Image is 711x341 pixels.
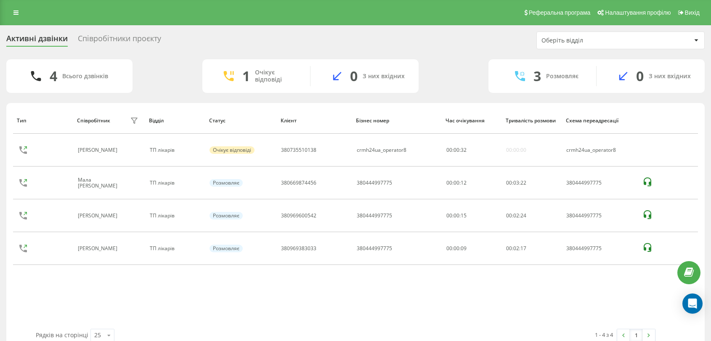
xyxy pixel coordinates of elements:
div: [PERSON_NAME] [78,147,119,153]
div: 0 [636,68,644,84]
span: 24 [520,212,526,219]
div: 00:00:15 [446,213,497,219]
div: З них вхідних [363,73,405,80]
div: 1 - 4 з 4 [595,330,613,339]
div: 4 [50,68,57,84]
div: Активні дзвінки [6,34,68,47]
div: 380444997775 [357,246,392,251]
span: 00 [506,245,512,252]
div: Розмовляє [546,73,578,80]
div: ТП лікарів [150,246,201,251]
span: Вихід [685,9,700,16]
span: 00 [506,179,512,186]
div: 00:00:12 [446,180,497,186]
span: Налаштування профілю [605,9,671,16]
div: 1 [242,68,250,84]
div: 380669874456 [281,180,316,186]
div: : : [506,246,526,251]
div: 25 [94,331,101,339]
span: 00 [506,212,512,219]
div: crmh24ua_operator8 [566,147,633,153]
div: 3 [533,68,541,84]
div: : : [506,180,526,186]
span: Рядків на сторінці [36,331,88,339]
div: ТП лікарів [150,147,201,153]
div: Очікує відповіді [255,69,297,83]
div: 380444997775 [566,213,633,219]
span: 22 [520,179,526,186]
span: 17 [520,245,526,252]
div: ТП лікарів [150,180,201,186]
div: Очікує відповіді [210,146,255,154]
span: 32 [461,146,467,153]
div: Open Intercom Messenger [682,293,703,314]
span: 02 [513,212,519,219]
div: Тип [17,118,69,124]
div: ТП лікарів [150,213,201,219]
span: Реферальна програма [529,9,591,16]
div: 380444997775 [566,180,633,186]
div: Розмовляє [210,179,243,187]
div: 380735510138 [281,147,316,153]
div: : : [506,213,526,219]
div: : : [446,147,467,153]
div: 380969383033 [281,246,316,251]
div: 380444997775 [566,246,633,251]
div: Розмовляє [210,212,243,219]
div: 00:00:00 [506,147,526,153]
div: Тривалість розмови [506,118,558,124]
div: [PERSON_NAME] [78,246,119,251]
div: 00:00:09 [446,246,497,251]
span: 03 [513,179,519,186]
div: Всього дзвінків [62,73,108,80]
div: 380969600542 [281,213,316,219]
div: Оберіть відділ [541,37,642,44]
div: [PERSON_NAME] [78,213,119,219]
span: 02 [513,245,519,252]
div: 380444997775 [357,180,392,186]
span: 00 [446,146,452,153]
div: Час очікування [446,118,498,124]
div: Статус [209,118,273,124]
div: Схема переадресації [566,118,634,124]
div: Бізнес номер [356,118,438,124]
div: З них вхідних [649,73,691,80]
div: Співробітники проєкту [78,34,161,47]
div: Відділ [149,118,201,124]
div: Клієнт [281,118,348,124]
div: Співробітник [77,118,110,124]
div: Розмовляє [210,245,243,252]
span: 00 [454,146,459,153]
div: 0 [350,68,358,84]
div: crmh24ua_operator8 [357,147,406,153]
div: Мала [PERSON_NAME] [78,177,128,189]
div: 380444997775 [357,213,392,219]
a: 1 [630,329,642,341]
